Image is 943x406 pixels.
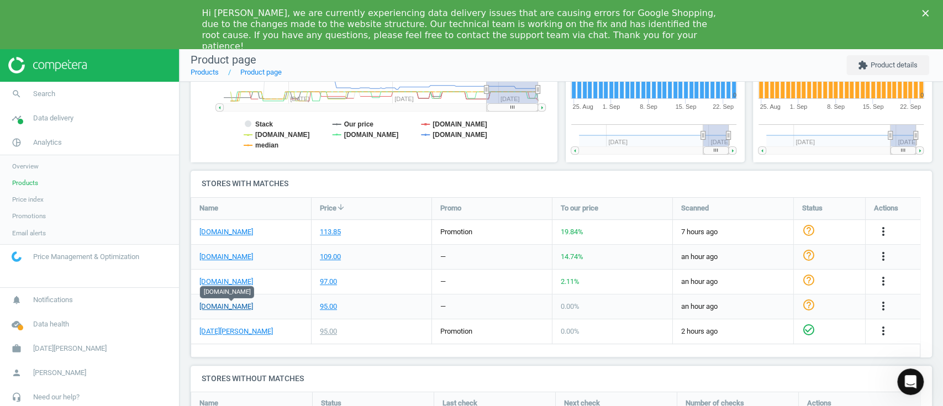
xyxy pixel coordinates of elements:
[440,203,461,213] span: Promo
[6,289,27,310] i: notifications
[240,68,282,76] a: Product page
[602,103,620,110] tspan: 1. Sep
[199,302,253,312] a: [DOMAIN_NAME]
[440,228,472,236] span: promotion
[846,55,929,75] button: extensionProduct details
[898,139,917,145] tspan: [DATE]
[827,103,845,110] tspan: 8. Sep
[199,203,218,213] span: Name
[320,252,341,262] div: 109.00
[897,368,924,395] iframe: Intercom live chat
[320,277,337,287] div: 97.00
[877,225,890,238] i: more_vert
[802,203,823,213] span: Status
[12,195,44,204] span: Price index
[440,327,472,335] span: promotion
[320,203,336,213] span: Price
[760,103,780,110] tspan: 25. Aug
[433,120,487,128] tspan: [DOMAIN_NAME]
[191,171,932,197] h4: Stores with matches
[6,132,27,153] i: pie_chart_outlined
[33,344,107,354] span: [DATE][PERSON_NAME]
[681,302,785,312] span: an hour ago
[199,326,273,336] a: [DATE][PERSON_NAME]
[440,252,446,262] div: —
[858,60,868,70] i: extension
[12,162,39,171] span: Overview
[789,103,807,110] tspan: 1. Sep
[877,299,890,314] button: more_vert
[802,298,815,312] i: help_outline
[344,131,399,139] tspan: [DOMAIN_NAME]
[802,323,815,336] i: check_circle_outline
[433,131,487,139] tspan: [DOMAIN_NAME]
[802,273,815,287] i: help_outline
[344,120,374,128] tspan: Our price
[8,57,87,73] img: ajHJNr6hYgQAAAAASUVORK5CYII=
[733,92,736,98] text: 0
[191,68,219,76] a: Products
[681,277,785,287] span: an hour ago
[12,178,38,187] span: Products
[561,228,583,236] span: 19.84 %
[33,295,73,305] span: Notifications
[255,141,278,149] tspan: median
[200,286,254,298] div: [DOMAIN_NAME]
[681,252,785,262] span: an hour ago
[33,252,139,262] span: Price Management & Optimization
[561,327,580,335] span: 0.00 %
[681,326,785,336] span: 2 hours ago
[6,83,27,104] i: search
[900,103,921,110] tspan: 22. Sep
[6,362,27,383] i: person
[877,250,890,263] i: more_vert
[639,103,657,110] tspan: 8. Sep
[33,89,55,99] span: Search
[681,203,709,213] span: Scanned
[710,139,730,145] tspan: [DATE]
[33,113,73,123] span: Data delivery
[572,103,593,110] tspan: 25. Aug
[440,277,446,287] div: —
[199,277,253,287] a: [DOMAIN_NAME]
[561,277,580,286] span: 2.11 %
[6,338,27,359] i: work
[191,366,932,392] h4: Stores without matches
[561,252,583,261] span: 14.74 %
[12,212,46,220] span: Promotions
[320,302,337,312] div: 95.00
[877,225,890,239] button: more_vert
[320,227,341,237] div: 113.85
[33,319,69,329] span: Data health
[202,8,724,52] div: Hi [PERSON_NAME], we are currently experiencing data delivery issues that are causing errors for ...
[561,203,598,213] span: To our price
[877,299,890,313] i: more_vert
[33,138,62,147] span: Analytics
[877,324,890,338] i: more_vert
[255,131,310,139] tspan: [DOMAIN_NAME]
[6,108,27,129] i: timeline
[920,92,924,98] text: 0
[802,224,815,237] i: help_outline
[681,227,785,237] span: 7 hours ago
[199,227,253,237] a: [DOMAIN_NAME]
[675,103,696,110] tspan: 15. Sep
[877,324,890,339] button: more_vert
[320,326,337,336] div: 95.00
[862,103,883,110] tspan: 15. Sep
[874,203,898,213] span: Actions
[440,302,446,312] div: —
[199,252,253,262] a: [DOMAIN_NAME]
[712,103,733,110] tspan: 22. Sep
[561,302,580,310] span: 0.00 %
[12,229,46,238] span: Email alerts
[922,10,933,17] div: Close
[877,275,890,288] i: more_vert
[255,120,273,128] tspan: Stack
[33,368,86,378] span: [PERSON_NAME]
[33,392,80,402] span: Need our help?
[336,203,345,212] i: arrow_downward
[802,249,815,262] i: help_outline
[6,314,27,335] i: cloud_done
[12,251,22,262] img: wGWNvw8QSZomAAAAABJRU5ErkJggg==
